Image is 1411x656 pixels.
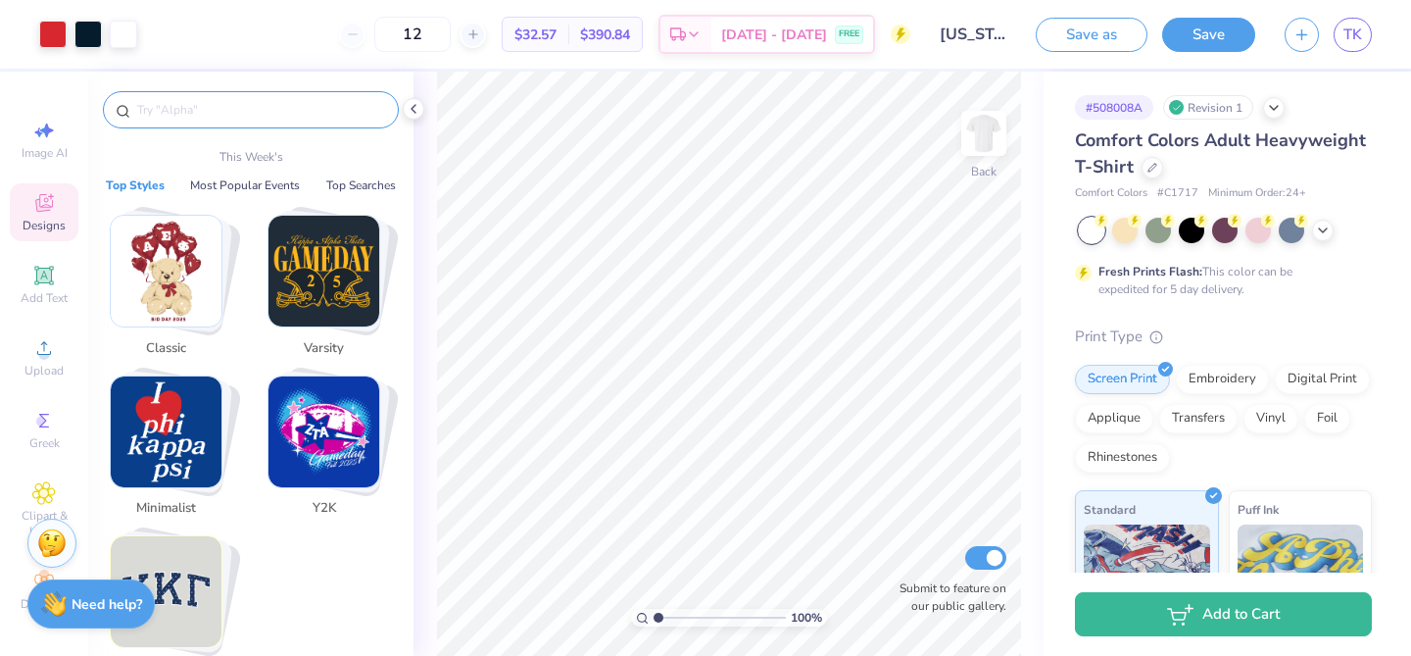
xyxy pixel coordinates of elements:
button: Most Popular Events [184,176,306,195]
button: Top Styles [100,176,170,195]
span: Comfort Colors [1075,185,1147,202]
span: Minimalist [134,499,198,519]
a: TK [1334,18,1372,52]
div: Screen Print [1075,365,1170,394]
span: Varsity [292,339,356,359]
div: Back [971,163,997,180]
span: Y2K [292,499,356,519]
strong: Fresh Prints Flash: [1098,264,1202,279]
label: Submit to feature on our public gallery. [889,580,1006,615]
span: Designs [23,218,66,233]
button: Top Searches [320,176,402,195]
span: $390.84 [580,25,630,45]
span: FREE [839,27,859,41]
button: Stack Card Button Y2K [256,376,404,527]
button: Stack Card Button Classic [98,215,246,366]
span: Classic [134,339,198,359]
img: Y2K [268,377,379,487]
span: [DATE] - [DATE] [721,25,827,45]
span: 100 % [791,609,822,627]
button: Save [1162,18,1255,52]
span: Puff Ink [1238,499,1279,520]
span: TK [1343,24,1362,46]
div: Transfers [1159,404,1238,433]
button: Stack Card Button Minimalist [98,376,246,527]
span: Clipart & logos [10,508,78,539]
span: Decorate [21,596,68,612]
p: This Week's [219,148,283,166]
span: Image AI [22,145,68,161]
div: Applique [1075,404,1153,433]
div: Vinyl [1243,404,1298,433]
button: Stack Card Button Varsity [256,215,404,366]
button: Add to Cart [1075,592,1372,636]
span: Comfort Colors Adult Heavyweight T-Shirt [1075,128,1366,178]
div: Revision 1 [1163,95,1253,120]
div: This color can be expedited for 5 day delivery. [1098,263,1339,298]
span: Minimum Order: 24 + [1208,185,1306,202]
span: Standard [1084,499,1136,520]
span: # C1717 [1157,185,1198,202]
div: Print Type [1075,326,1372,348]
img: Standard [1084,525,1210,623]
input: Try "Alpha" [135,100,386,120]
div: Foil [1304,404,1350,433]
span: $32.57 [514,25,557,45]
div: Rhinestones [1075,443,1170,473]
span: Upload [24,363,64,378]
div: Embroidery [1176,365,1269,394]
img: Minimalist [111,377,221,487]
img: Puff Ink [1238,525,1364,623]
span: Add Text [21,290,68,306]
img: Varsity [268,216,379,327]
input: – – [374,17,451,52]
span: Greek [29,435,60,451]
img: Back [964,114,1003,153]
div: Digital Print [1275,365,1370,394]
strong: Need help? [72,595,142,614]
button: Save as [1036,18,1147,52]
input: Untitled Design [925,15,1021,54]
div: # 508008A [1075,95,1153,120]
img: Classic [111,216,221,327]
img: Typography [111,536,221,647]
